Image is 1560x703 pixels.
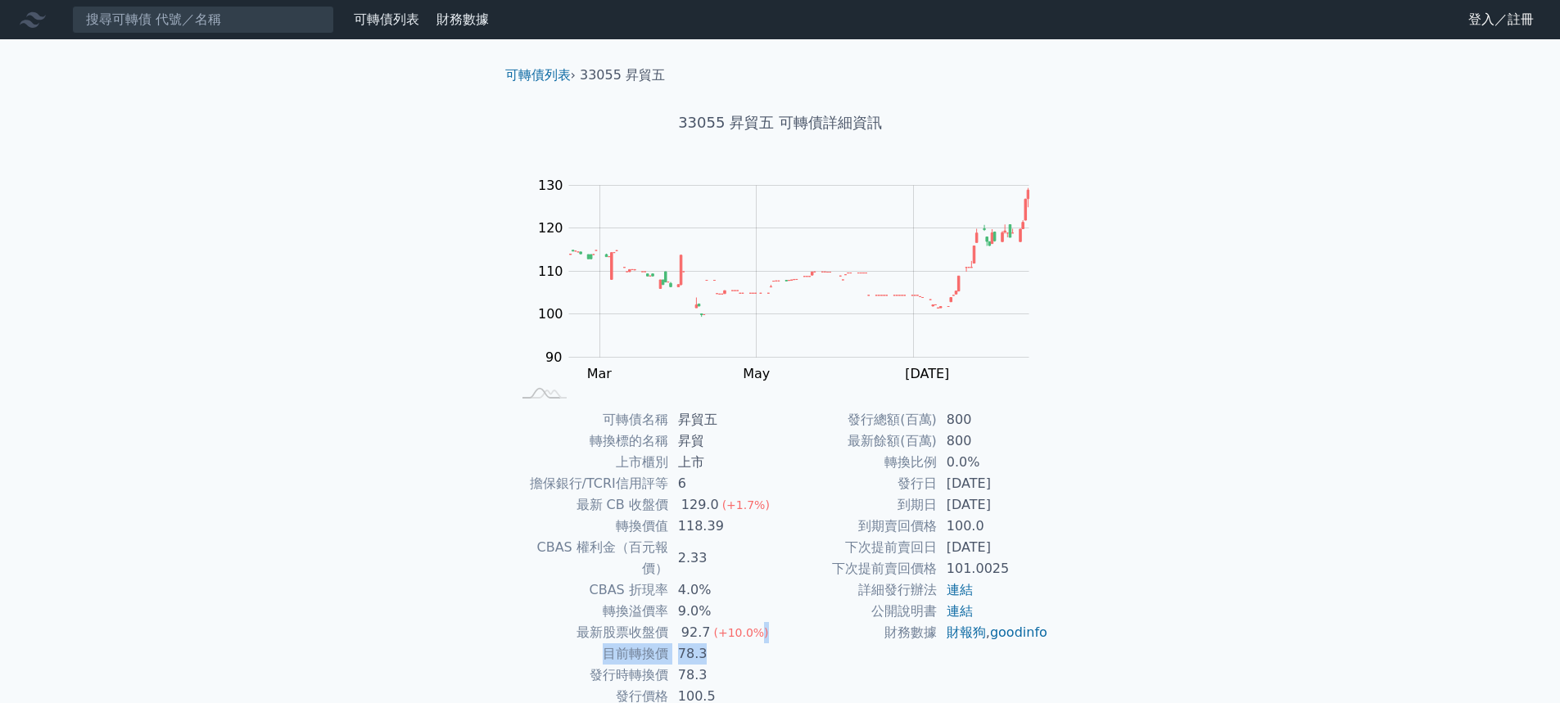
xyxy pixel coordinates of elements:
[512,516,668,537] td: 轉換價值
[512,622,668,643] td: 最新股票收盤價
[512,537,668,579] td: CBAS 權利金（百元報價）
[937,494,1049,516] td: [DATE]
[354,11,419,27] a: 可轉債列表
[937,473,1049,494] td: [DATE]
[937,558,1049,579] td: 101.0025
[668,665,780,686] td: 78.3
[780,579,937,601] td: 詳細發行辦法
[545,349,562,365] tspan: 90
[905,366,949,381] tspan: [DATE]
[492,111,1069,134] h1: 33055 昇貿五 可轉債詳細資訊
[780,473,937,494] td: 發行日
[1455,7,1547,33] a: 登入／註冊
[937,537,1049,558] td: [DATE]
[780,494,937,516] td: 到期日
[512,430,668,452] td: 轉換標的名稱
[512,473,668,494] td: 擔保銀行/TCRI信用評等
[947,603,973,619] a: 連結
[668,473,780,494] td: 6
[937,452,1049,473] td: 0.0%
[668,579,780,601] td: 4.0%
[505,67,571,83] a: 可轉債列表
[668,409,780,430] td: 昇貿五
[512,579,668,601] td: CBAS 折現率
[668,601,780,622] td: 9.0%
[512,494,668,516] td: 最新 CB 收盤價
[580,65,665,85] li: 33055 昇貿五
[512,452,668,473] td: 上市櫃別
[538,220,563,236] tspan: 120
[678,494,722,516] div: 129.0
[713,626,768,639] span: (+10.0%)
[937,516,1049,537] td: 100.0
[780,537,937,558] td: 下次提前賣回日
[72,6,334,34] input: 搜尋可轉債 代號／名稱
[937,622,1049,643] td: ,
[780,452,937,473] td: 轉換比例
[947,624,986,640] a: 財報狗
[668,430,780,452] td: 昇貿
[530,178,1054,415] g: Chart
[990,624,1047,640] a: goodinfo
[512,409,668,430] td: 可轉債名稱
[668,643,780,665] td: 78.3
[512,643,668,665] td: 目前轉換價
[780,409,937,430] td: 發行總額(百萬)
[743,366,770,381] tspan: May
[678,622,714,643] div: 92.7
[780,516,937,537] td: 到期賣回價格
[512,665,668,686] td: 發行時轉換價
[780,430,937,452] td: 最新餘額(百萬)
[780,558,937,579] td: 下次提前賣回價格
[780,622,937,643] td: 財務數據
[538,178,563,193] tspan: 130
[668,537,780,579] td: 2.33
[937,409,1049,430] td: 800
[538,264,563,279] tspan: 110
[587,366,613,381] tspan: Mar
[780,601,937,622] td: 公開說明書
[436,11,489,27] a: 財務數據
[512,601,668,622] td: 轉換溢價率
[722,498,770,511] span: (+1.7%)
[668,516,780,537] td: 118.39
[937,430,1049,452] td: 800
[668,452,780,473] td: 上市
[947,582,973,597] a: 連結
[505,65,576,85] li: ›
[538,306,563,322] tspan: 100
